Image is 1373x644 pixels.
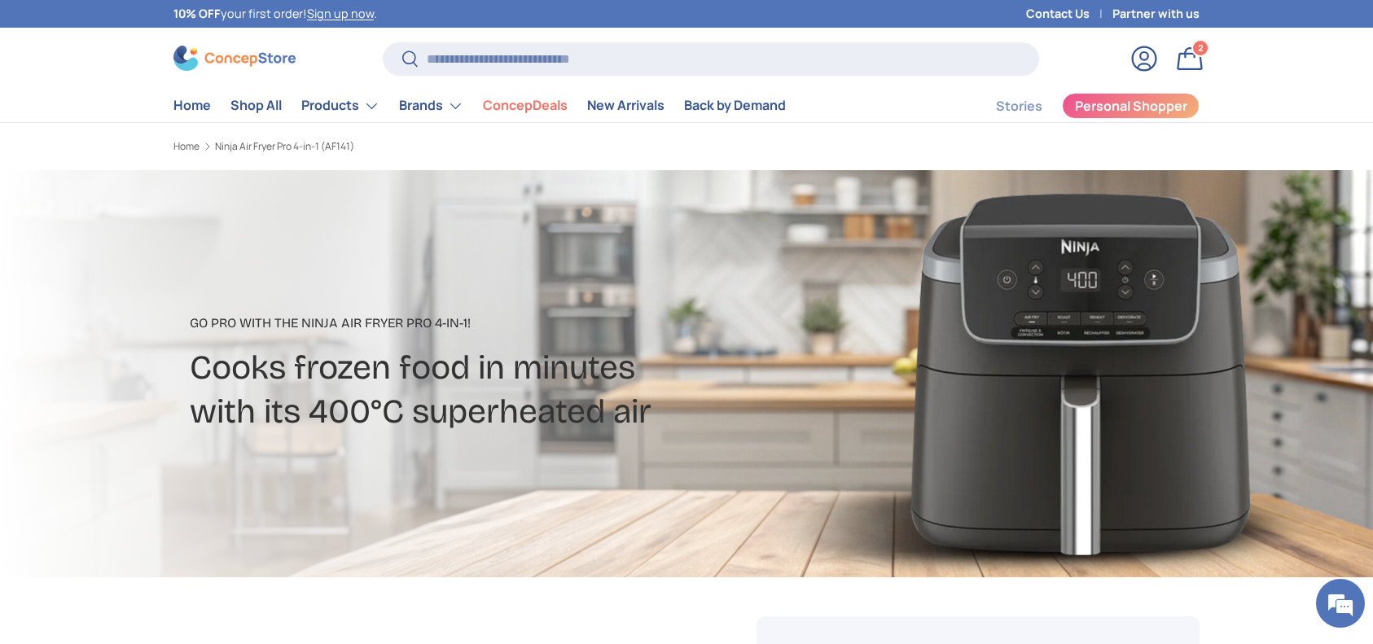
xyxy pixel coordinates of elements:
[292,90,389,122] summary: Products
[996,90,1042,122] a: Stories
[173,142,200,151] a: Home
[1026,5,1112,23] a: Contact Us
[173,139,717,154] nav: Breadcrumbs
[684,90,786,121] a: Back by Demand
[1062,93,1200,119] a: Personal Shopper
[173,90,211,121] a: Home
[215,142,354,151] a: Ninja Air Fryer Pro 4-in-1 (AF141)
[483,90,568,121] a: ConcepDeals
[1198,42,1204,54] span: 2
[301,90,379,122] a: Products
[230,90,282,121] a: Shop All
[307,6,374,21] a: Sign up now
[957,90,1200,122] nav: Secondary
[173,5,377,23] p: your first order! .
[173,46,296,71] img: ConcepStore
[190,346,815,434] h2: Cooks frozen food in minutes with its 400°C superheated air
[190,313,815,333] p: Go Pro with the Ninja Air Fryer Pro 4-in-1! ​
[399,90,463,122] a: Brands
[1075,99,1187,112] span: Personal Shopper
[389,90,473,122] summary: Brands
[173,6,221,21] strong: 10% OFF
[173,90,786,122] nav: Primary
[1112,5,1200,23] a: Partner with us
[587,90,665,121] a: New Arrivals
